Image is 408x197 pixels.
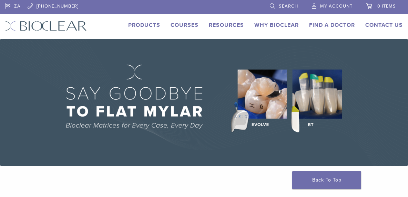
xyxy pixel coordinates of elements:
span: Search [279,3,298,9]
a: Resources [209,22,244,29]
span: My Account [320,3,353,9]
a: Find A Doctor [309,22,355,29]
a: Courses [171,22,198,29]
a: Contact Us [365,22,403,29]
a: Why Bioclear [254,22,299,29]
span: 0 items [377,3,396,9]
img: Bioclear [5,21,87,31]
a: Products [128,22,160,29]
a: Back To Top [292,171,361,189]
